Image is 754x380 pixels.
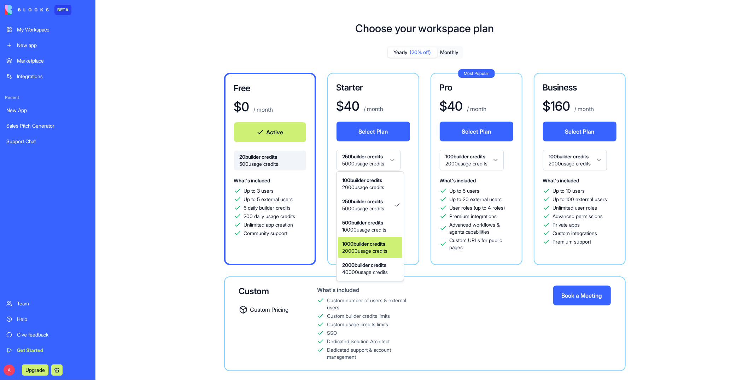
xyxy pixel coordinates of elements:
[342,247,387,255] span: 20000 usage credits
[342,184,384,191] span: 2000 usage credits
[6,138,89,145] div: Support Chat
[342,262,388,269] span: 2000 builder credits
[342,269,388,276] span: 40000 usage credits
[342,198,384,205] span: 250 builder credits
[342,205,384,212] span: 5000 usage credits
[342,219,386,226] span: 500 builder credits
[342,177,384,184] span: 100 builder credits
[342,240,387,247] span: 1000 builder credits
[6,107,89,114] div: New App
[6,122,89,129] div: Sales Pitch Generator
[342,226,386,233] span: 10000 usage credits
[2,95,93,100] span: Recent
